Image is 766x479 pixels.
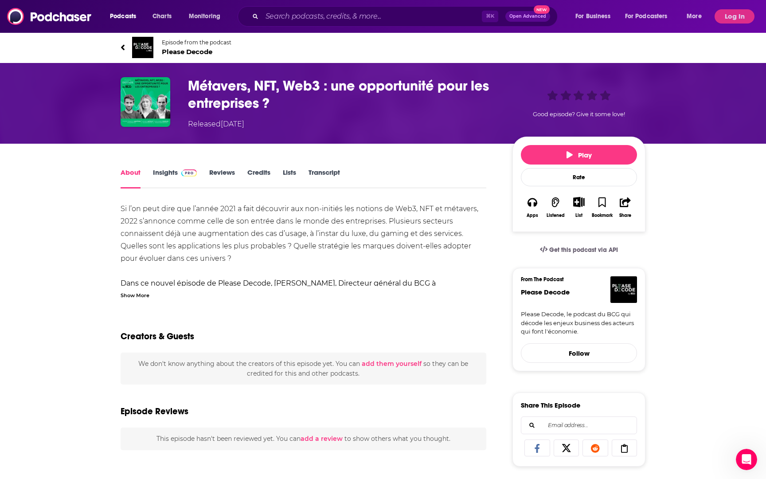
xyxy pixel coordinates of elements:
[362,360,422,367] button: add them yourself
[147,9,177,24] a: Charts
[614,191,637,224] button: Share
[687,10,702,23] span: More
[301,434,343,444] button: add a review
[582,440,608,456] a: Share on Reddit
[736,449,757,470] iframe: Intercom live chat
[104,9,148,24] button: open menu
[544,191,567,224] button: Listened
[110,10,136,23] span: Podcasts
[482,11,498,22] span: ⌘ K
[162,39,231,46] span: Episode from the podcast
[152,10,172,23] span: Charts
[547,213,565,218] div: Listened
[590,191,614,224] button: Bookmark
[680,9,713,24] button: open menu
[592,213,613,218] div: Bookmark
[138,360,468,377] span: We don't know anything about the creators of this episode yet . You can so they can be credited f...
[153,168,197,188] a: InsightsPodchaser Pro
[162,47,231,56] span: Please Decode
[625,10,668,23] span: For Podcasters
[156,435,450,443] span: This episode hasn't been reviewed yet. You can to show others what you thought.
[521,288,570,296] a: Please Decode
[121,406,188,417] h3: Episode Reviews
[247,168,270,188] a: Credits
[521,276,630,283] h3: From The Podcast
[527,213,538,218] div: Apps
[619,9,680,24] button: open menu
[188,77,498,112] h1: Métavers, NFT, Web3 : une opportunité pour les entreprises ?
[132,37,153,58] img: Please Decode
[209,168,235,188] a: Reviews
[121,168,141,188] a: About
[524,440,550,456] a: Share on Facebook
[521,401,580,409] h3: Share This Episode
[567,191,590,224] div: Show More ButtonList
[575,10,610,23] span: For Business
[188,119,244,130] div: Released [DATE]
[554,440,579,456] a: Share on X/Twitter
[189,10,220,23] span: Monitoring
[309,168,340,188] a: Transcript
[183,9,232,24] button: open menu
[575,212,582,218] div: List
[121,203,486,389] div: Si l’on peut dire que l’année 2021 a fait découvrir aux non-initiés les notions de Web3, NFT et m...
[549,246,618,254] span: Get this podcast via API
[181,169,197,177] img: Podchaser Pro
[534,5,550,14] span: New
[121,37,645,58] a: Please DecodeEpisode from the podcastPlease Decode
[505,11,550,22] button: Open AdvancedNew
[567,151,592,159] span: Play
[262,9,482,24] input: Search podcasts, credits, & more...
[246,6,566,27] div: Search podcasts, credits, & more...
[509,14,546,19] span: Open Advanced
[283,168,296,188] a: Lists
[121,279,474,312] strong: Dans ce nouvel épisode de Please Decode, [PERSON_NAME], Directeur général du BCG à [GEOGRAPHIC_DA...
[612,440,637,456] a: Copy Link
[521,310,637,336] a: Please Decode, le podcast du BCG qui décode les enjeux business des acteurs qui font l'économie.
[610,276,637,303] img: Please Decode
[121,77,170,127] img: Métavers, NFT, Web3 : une opportunité pour les entreprises ?
[528,417,629,434] input: Email address...
[521,168,637,186] div: Rate
[533,239,625,261] a: Get this podcast via API
[521,191,544,224] button: Apps
[533,111,625,118] span: Good episode? Give it some love!
[569,9,621,24] button: open menu
[570,197,588,207] button: Show More Button
[121,331,194,342] h2: Creators & Guests
[7,8,92,25] img: Podchaser - Follow, Share and Rate Podcasts
[715,9,754,24] button: Log In
[521,145,637,165] button: Play
[619,213,631,218] div: Share
[521,343,637,363] button: Follow
[521,416,637,434] div: Search followers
